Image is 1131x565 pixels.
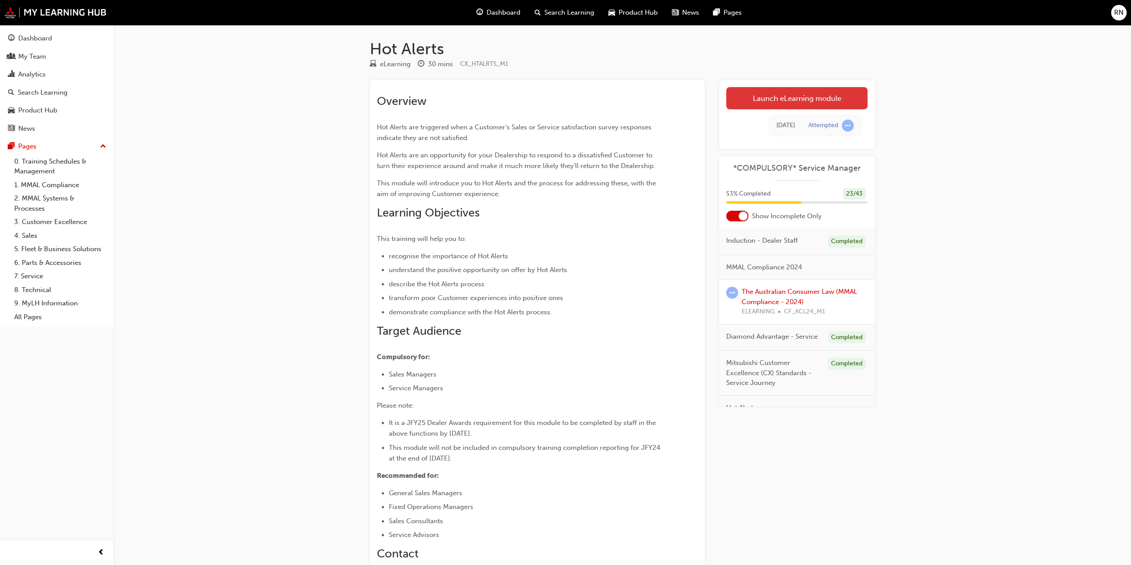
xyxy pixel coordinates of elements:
span: Hot Alerts are an opportunity for your Dealership to respond to a dissatisfied Customer to turn t... [377,151,655,170]
div: Completed [828,236,866,248]
span: search-icon [535,7,541,18]
button: RN [1111,5,1127,20]
a: My Team [4,48,110,65]
a: 2. MMAL Systems & Processes [11,192,110,215]
img: mmal [4,7,107,18]
span: News [682,8,699,18]
span: guage-icon [8,35,15,43]
span: pages-icon [8,143,15,151]
button: Pages [4,138,110,155]
span: understand the positive opportunity on offer by Hot Alerts [389,266,567,274]
a: news-iconNews [665,4,706,22]
span: Sales Managers [389,370,436,378]
span: Service Advisors [389,531,439,539]
a: *COMPULSORY* Service Manager [726,163,867,173]
span: Compulsory for: [377,353,430,361]
div: Type [370,59,411,70]
a: car-iconProduct Hub [601,4,665,22]
a: 5. Fleet & Business Solutions [11,242,110,256]
span: transform poor Customer experiences into positive ones [389,294,563,302]
span: ELEARNING [742,307,775,317]
span: Induction - Dealer Staff [726,236,798,246]
a: Launch eLearning module [726,87,867,109]
span: clock-icon [418,60,424,68]
span: chart-icon [8,71,15,79]
a: The Australian Consumer Law (MMAL Compliance - 2024) [742,288,857,306]
a: Dashboard [4,30,110,47]
span: MMAL Compliance 2024 [726,262,802,272]
span: Learning resource code [460,60,508,68]
span: search-icon [8,89,14,97]
a: pages-iconPages [706,4,749,22]
span: up-icon [100,141,106,152]
a: 6. Parts & Accessories [11,256,110,270]
span: 53 % Completed [726,189,771,199]
span: CF_ACL24_M1 [784,307,825,317]
div: Attempted [808,121,838,130]
span: learningRecordVerb_ATTEMPT-icon [726,287,738,299]
span: Contact [377,547,419,561]
div: Completed [828,332,866,344]
div: eLearning [380,59,411,69]
span: Show Incomplete Only [752,211,822,221]
span: pages-icon [713,7,720,18]
a: Search Learning [4,84,110,101]
h1: Hot Alerts [370,39,875,59]
div: Thu Jul 03 2025 15:33:00 GMT+1000 (Australian Eastern Standard Time) [776,120,795,131]
a: 9. MyLH Information [11,297,110,310]
span: news-icon [8,125,15,133]
a: 3. Customer Excellence [11,215,110,229]
a: 8. Technical [11,283,110,297]
span: learningRecordVerb_ATTEMPT-icon [842,120,854,132]
span: demonstrate compliance with the Hot Alerts process. [389,308,552,316]
span: prev-icon [98,547,104,558]
div: Pages [18,141,36,152]
span: Pages [723,8,742,18]
span: Recommended for: [377,472,439,480]
span: RN [1114,8,1123,18]
span: Overview [377,94,427,108]
span: guage-icon [476,7,483,18]
span: describe the Hot Alerts process [389,280,484,288]
span: Diamond Advantage - Service [726,332,818,342]
span: Please note: [377,401,414,409]
a: 7. Service [11,269,110,283]
span: Hot Alerts are triggered when a Customer's Sales or Service satisfaction survey responses indicat... [377,123,653,142]
div: 30 mins [428,59,453,69]
a: 4. Sales [11,229,110,243]
a: guage-iconDashboard [469,4,528,22]
span: This module will introduce you to Hot Alerts and the process for addressing these, with the aim o... [377,179,658,198]
div: Search Learning [18,88,68,98]
div: Completed [828,358,866,370]
span: Search Learning [544,8,594,18]
span: people-icon [8,53,15,61]
a: 0. Training Schedules & Management [11,155,110,178]
a: search-iconSearch Learning [528,4,601,22]
span: It is a JFY25 Dealer Awards requirement for this module to be completed by staff in the above fun... [389,419,658,437]
span: learningResourceType_ELEARNING-icon [370,60,376,68]
div: Dashboard [18,33,52,44]
div: News [18,124,35,134]
a: All Pages [11,310,110,324]
div: Duration [418,59,453,70]
span: Sales Consultants [389,517,443,525]
span: This module will not be included in compulsory training completion reporting for JFY24 at the end... [389,444,662,462]
a: Product Hub [4,102,110,119]
span: Target Audience [377,324,461,338]
div: 23 / 43 [843,188,866,200]
span: General Sales Managers [389,489,462,497]
div: Product Hub [18,105,57,116]
span: recognise the importance of Hot Alerts [389,252,508,260]
span: car-icon [8,107,15,115]
span: Product Hub [619,8,658,18]
div: My Team [18,52,46,62]
span: Service Managers [389,384,443,392]
a: Analytics [4,66,110,83]
span: news-icon [672,7,679,18]
button: DashboardMy TeamAnalyticsSearch LearningProduct HubNews [4,28,110,138]
span: Dashboard [487,8,520,18]
div: Analytics [18,69,46,80]
span: This training will help you to: [377,235,466,243]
